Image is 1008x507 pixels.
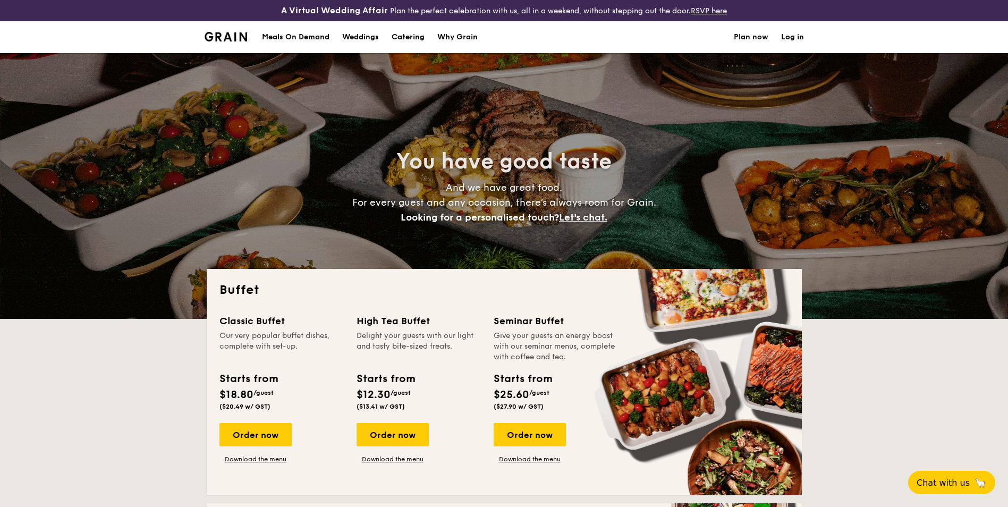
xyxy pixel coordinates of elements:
[529,389,549,396] span: /guest
[219,371,277,387] div: Starts from
[336,21,385,53] a: Weddings
[357,314,481,328] div: High Tea Buffet
[357,388,391,401] span: $12.30
[494,455,566,463] a: Download the menu
[198,4,810,17] div: Plan the perfect celebration with us, all in a weekend, without stepping out the door.
[917,478,970,488] span: Chat with us
[262,21,329,53] div: Meals On Demand
[253,389,274,396] span: /guest
[281,4,388,17] h4: A Virtual Wedding Affair
[256,21,336,53] a: Meals On Demand
[357,455,429,463] a: Download the menu
[352,182,656,223] span: And we have great food. For every guest and any occasion, there’s always room for Grain.
[219,403,270,410] span: ($20.49 w/ GST)
[494,388,529,401] span: $25.60
[357,403,405,410] span: ($13.41 w/ GST)
[357,331,481,362] div: Delight your guests with our light and tasty bite-sized treats.
[357,371,414,387] div: Starts from
[392,21,425,53] h1: Catering
[437,21,478,53] div: Why Grain
[781,21,804,53] a: Log in
[219,331,344,362] div: Our very popular buffet dishes, complete with set-up.
[385,21,431,53] a: Catering
[494,423,566,446] div: Order now
[974,477,987,489] span: 🦙
[494,314,618,328] div: Seminar Buffet
[357,423,429,446] div: Order now
[494,371,552,387] div: Starts from
[734,21,768,53] a: Plan now
[396,149,612,174] span: You have good taste
[219,314,344,328] div: Classic Buffet
[559,212,607,223] span: Let's chat.
[691,6,727,15] a: RSVP here
[401,212,559,223] span: Looking for a personalised touch?
[205,32,248,41] img: Grain
[431,21,484,53] a: Why Grain
[205,32,248,41] a: Logotype
[219,282,789,299] h2: Buffet
[494,403,544,410] span: ($27.90 w/ GST)
[494,331,618,362] div: Give your guests an energy boost with our seminar menus, complete with coffee and tea.
[391,389,411,396] span: /guest
[908,471,995,494] button: Chat with us🦙
[219,423,292,446] div: Order now
[342,21,379,53] div: Weddings
[219,455,292,463] a: Download the menu
[219,388,253,401] span: $18.80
